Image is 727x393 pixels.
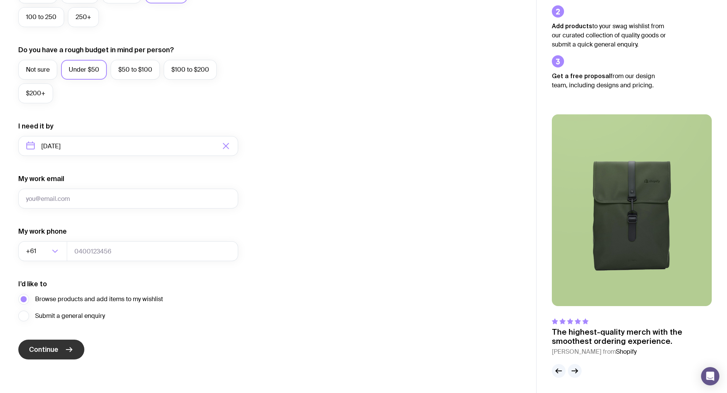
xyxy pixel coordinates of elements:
label: $200+ [18,83,53,103]
label: Not sure [18,60,57,80]
span: +61 [26,241,38,261]
div: Search for option [18,241,67,261]
span: Shopify [616,348,637,356]
p: from our design team, including designs and pricing. [552,71,666,90]
strong: Add products [552,22,592,29]
input: 0400123456 [67,241,238,261]
label: $100 to $200 [164,60,217,80]
label: My work phone [18,227,67,236]
span: Submit a general enquiry [35,311,105,321]
label: Do you have a rough budget in mind per person? [18,45,174,55]
label: 100 to 250 [18,7,64,27]
input: Search for option [38,241,50,261]
label: Under $50 [61,60,107,80]
label: I need it by [18,122,53,131]
span: Browse products and add items to my wishlist [35,295,163,304]
button: Continue [18,340,84,359]
cite: [PERSON_NAME] from [552,347,712,356]
strong: Get a free proposal [552,72,611,79]
p: to your swag wishlist from our curated collection of quality goods or submit a quick general enqu... [552,21,666,49]
label: 250+ [68,7,99,27]
p: The highest-quality merch with the smoothest ordering experience. [552,327,712,346]
span: Continue [29,345,58,354]
label: My work email [18,174,64,183]
input: Select a target date [18,136,238,156]
input: you@email.com [18,189,238,209]
div: Open Intercom Messenger [701,367,719,385]
label: I’d like to [18,279,47,289]
label: $50 to $100 [111,60,160,80]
